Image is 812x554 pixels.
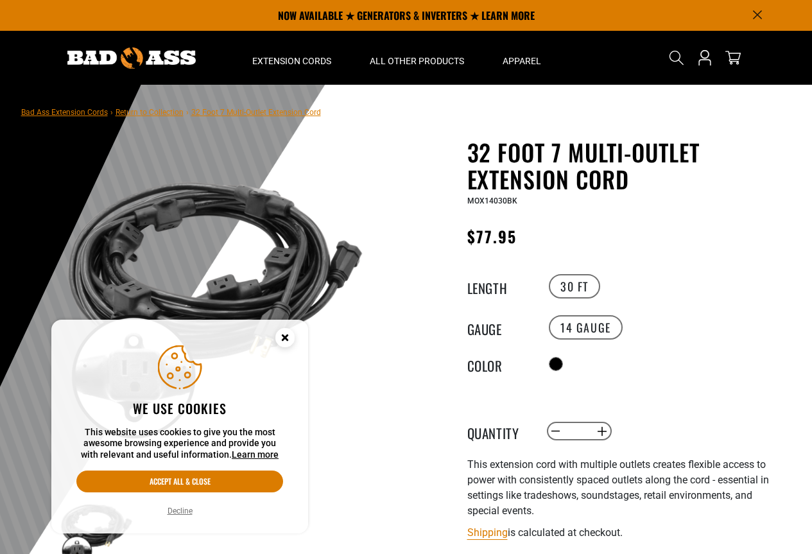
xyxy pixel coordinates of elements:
[467,526,508,539] a: Shipping
[549,315,623,340] label: 14 Gauge
[191,108,321,117] span: 32 Foot 7 Multi-Outlet Extension Cord
[76,400,283,417] h2: We use cookies
[21,104,321,119] nav: breadcrumbs
[467,139,782,193] h1: 32 Foot 7 Multi-Outlet Extension Cord
[116,108,184,117] a: Return to Collection
[21,108,108,117] a: Bad Ass Extension Cords
[186,108,189,117] span: ›
[483,31,560,85] summary: Apparel
[467,423,531,440] label: Quantity
[164,505,196,517] button: Decline
[350,31,483,85] summary: All Other Products
[467,319,531,336] legend: Gauge
[76,427,283,461] p: This website uses cookies to give you the most awesome browsing experience and provide you with r...
[233,31,350,85] summary: Extension Cords
[232,449,279,460] a: Learn more
[467,356,531,372] legend: Color
[467,225,517,248] span: $77.95
[503,55,541,67] span: Apparel
[76,471,283,492] button: Accept all & close
[59,141,368,451] img: black
[467,524,782,541] div: is calculated at checkout.
[467,458,769,517] span: This extension cord with multiple outlets creates flexible access to power with consistently spac...
[549,274,600,299] label: 30 FT
[252,55,331,67] span: Extension Cords
[67,48,196,69] img: Bad Ass Extension Cords
[666,48,687,68] summary: Search
[467,278,531,295] legend: Length
[467,196,517,205] span: MOX14030BK
[110,108,113,117] span: ›
[51,320,308,534] aside: Cookie Consent
[370,55,464,67] span: All Other Products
